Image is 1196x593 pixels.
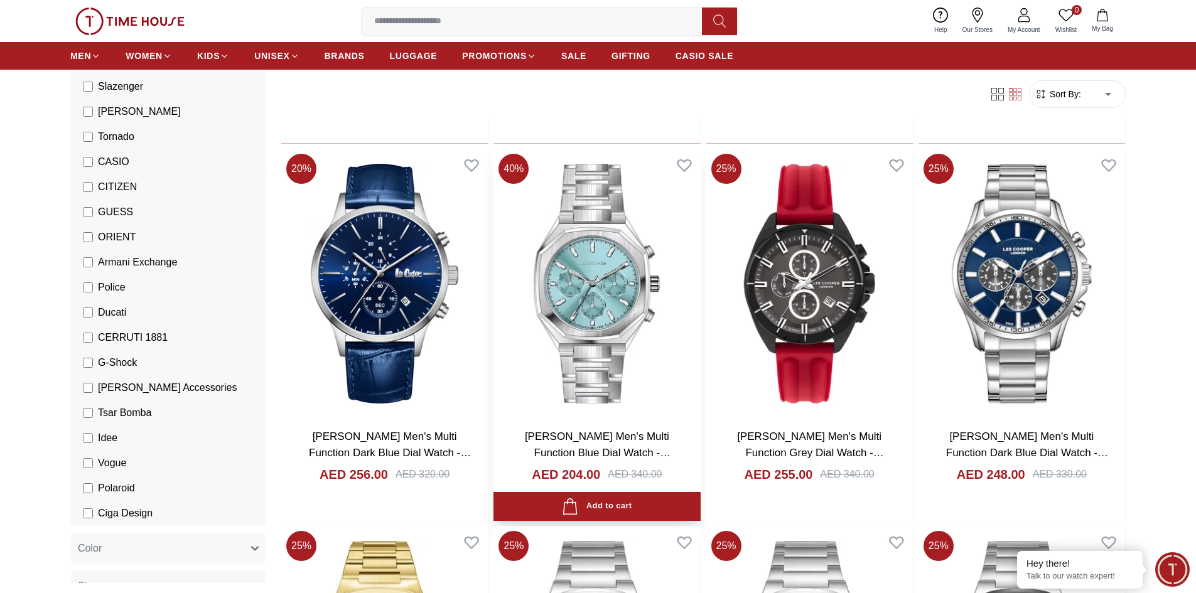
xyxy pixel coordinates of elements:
h4: AED 248.00 [957,466,1025,483]
input: Police [83,282,93,292]
button: Sort By: [1035,88,1081,100]
span: LUGGAGE [390,50,438,62]
span: SALE [561,50,586,62]
span: Vogue [98,456,126,471]
a: PROMOTIONS [462,45,536,67]
span: [PERSON_NAME] [98,104,181,119]
a: [PERSON_NAME] Men's Multi Function Dark Blue Dial Watch - LC08154.399 [309,430,471,474]
a: CASIO SALE [676,45,734,67]
span: My Bag [1087,24,1118,33]
span: CITIZEN [98,179,137,195]
input: CERRUTI 1881 [83,333,93,343]
input: ORIENT [83,232,93,242]
span: Tornado [98,129,134,144]
a: Help [927,5,955,37]
input: CASIO [83,157,93,167]
input: Ducati [83,307,93,318]
span: Ciga Design [98,506,153,521]
a: SALE [561,45,586,67]
p: Talk to our watch expert! [1026,571,1133,582]
span: PROMOTIONS [462,50,527,62]
a: [PERSON_NAME] Men's Multi Function Blue Dial Watch - LC08045.300 [525,430,671,474]
span: CASIO [98,154,129,169]
span: 25 % [924,531,954,561]
input: Slazenger [83,82,93,92]
img: ... [75,8,185,35]
span: 25 % [924,154,954,184]
span: UNISEX [254,50,289,62]
span: GUESS [98,205,133,220]
a: GIFTING [611,45,650,67]
input: [PERSON_NAME] Accessories [83,383,93,393]
span: MEN [70,50,91,62]
span: BRANDS [325,50,365,62]
span: [PERSON_NAME] Accessories [98,380,237,395]
span: Tsar Bomba [98,405,151,420]
input: Armani Exchange [83,257,93,267]
input: Ciga Design [83,508,93,518]
div: AED 340.00 [820,467,874,482]
div: Hey there! [1026,557,1133,570]
span: Idee [98,430,117,446]
span: 25 % [286,531,316,561]
span: My Account [1003,25,1045,35]
span: Police [98,280,126,295]
span: 0 [1072,5,1082,15]
span: Ducati [98,305,126,320]
input: Tsar Bomba [83,408,93,418]
span: Our Stores [957,25,998,35]
img: Lee Cooper Men's Multi Function Grey Dial Watch - LC07881.668 [706,149,913,419]
a: [PERSON_NAME] Men's Multi Function Grey Dial Watch - LC07881.668 [737,430,884,474]
a: BRANDS [325,45,365,67]
div: AED 320.00 [396,467,450,482]
span: Slazenger [98,79,143,94]
img: Lee Cooper Men's Multi Function Dark Blue Dial Watch - LC08154.399 [281,149,488,419]
input: Tornado [83,132,93,142]
a: MEN [70,45,100,67]
span: Help [929,25,952,35]
span: KIDS [197,50,220,62]
span: 25 % [711,154,741,184]
img: Lee Cooper Men's Multi Function Blue Dial Watch - LC08045.300 [493,149,700,419]
img: Lee Cooper Men's Multi Function Dark Blue Dial Watch - LC08149.390 [919,149,1125,419]
a: WOMEN [126,45,172,67]
input: CITIZEN [83,182,93,192]
span: 25 % [711,531,741,561]
input: Polaroid [83,483,93,493]
a: [PERSON_NAME] Men's Multi Function Dark Blue Dial Watch - LC08149.390 [946,430,1108,474]
h4: AED 204.00 [532,466,600,483]
span: Polaroid [98,481,135,496]
a: Our Stores [955,5,1000,37]
span: 25 % [498,531,529,561]
span: GIFTING [611,50,650,62]
span: CASIO SALE [676,50,734,62]
span: Armani Exchange [98,255,177,270]
div: Add to cart [562,498,632,515]
span: 40 % [498,154,529,184]
span: CERRUTI 1881 [98,330,168,345]
button: Color [70,533,266,564]
span: G-Shock [98,355,137,370]
div: AED 340.00 [608,467,662,482]
span: Sort By: [1047,88,1081,100]
div: Chat Widget [1155,552,1190,587]
input: Idee [83,433,93,443]
input: [PERSON_NAME] [83,107,93,117]
button: My Bag [1084,6,1121,36]
a: UNISEX [254,45,299,67]
input: Vogue [83,458,93,468]
span: WOMEN [126,50,163,62]
span: Color [78,541,102,556]
a: 0Wishlist [1048,5,1084,37]
input: GUESS [83,207,93,217]
div: AED 330.00 [1033,467,1087,482]
button: Add to cart [493,492,700,521]
span: Wishlist [1050,25,1082,35]
input: G-Shock [83,358,93,368]
a: KIDS [197,45,229,67]
a: LUGGAGE [390,45,438,67]
h4: AED 256.00 [320,466,388,483]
